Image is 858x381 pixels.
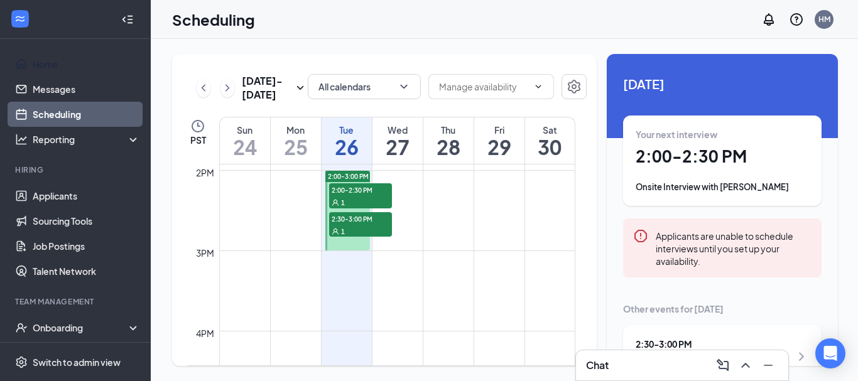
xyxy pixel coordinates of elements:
[525,124,575,136] div: Sat
[33,356,121,368] div: Switch to admin view
[372,117,423,164] a: August 27, 2025
[121,13,134,26] svg: Collapse
[328,172,369,181] span: 2:00-3:00 PM
[221,80,234,95] svg: ChevronRight
[193,326,217,340] div: 4pm
[474,136,524,158] h1: 29
[293,80,308,95] svg: SmallChevronDown
[329,212,392,225] span: 2:30-3:00 PM
[197,78,210,97] button: ChevronLeft
[636,146,809,167] h1: 2:00 - 2:30 PM
[474,117,524,164] a: August 29, 2025
[271,136,321,158] h1: 25
[193,166,217,180] div: 2pm
[332,228,339,235] svg: User
[738,358,753,373] svg: ChevronUp
[15,356,28,368] svg: Settings
[525,117,575,164] a: August 30, 2025
[623,74,822,94] span: [DATE]
[193,246,217,260] div: 3pm
[33,133,141,146] div: Reporting
[15,321,28,334] svg: UserCheck
[623,303,822,315] div: Other events for [DATE]
[172,9,255,30] h1: Scheduling
[33,102,140,127] a: Scheduling
[439,80,528,94] input: Manage availability
[341,198,345,207] span: 1
[14,13,26,25] svg: WorkstreamLogo
[525,136,575,158] h1: 30
[242,74,293,102] h3: [DATE] - [DATE]
[423,124,474,136] div: Thu
[372,124,423,136] div: Wed
[322,136,372,158] h1: 26
[736,355,756,375] button: ChevronUp
[761,12,776,27] svg: Notifications
[656,228,812,267] div: Applicants are unable to schedule interviews until you set up your availability.
[33,233,140,259] a: Job Postings
[533,82,543,92] svg: ChevronDown
[562,74,587,99] button: Settings
[15,296,138,307] div: Team Management
[33,321,129,334] div: Onboarding
[715,358,730,373] svg: ComposeMessage
[271,117,321,164] a: August 25, 2025
[271,124,321,136] div: Mon
[33,51,140,77] a: Home
[33,259,140,284] a: Talent Network
[815,338,845,368] div: Open Intercom Messenger
[761,358,776,373] svg: Minimize
[33,183,140,208] a: Applicants
[567,79,582,94] svg: Settings
[15,164,138,175] div: Hiring
[794,349,809,364] svg: ChevronRight
[562,74,587,102] a: Settings
[332,199,339,207] svg: User
[308,74,421,99] button: All calendarsChevronDown
[636,128,809,141] div: Your next interview
[33,208,140,233] a: Sourcing Tools
[220,136,270,158] h1: 24
[33,77,140,102] a: Messages
[636,181,809,193] div: Onsite Interview with [PERSON_NAME]
[633,228,648,244] svg: Error
[190,134,206,146] span: PST
[586,358,609,372] h3: Chat
[713,355,733,375] button: ComposeMessage
[818,14,830,24] div: HM
[789,12,804,27] svg: QuestionInfo
[372,136,423,158] h1: 27
[190,119,205,134] svg: Clock
[758,355,778,375] button: Minimize
[398,80,410,93] svg: ChevronDown
[329,183,392,196] span: 2:00-2:30 PM
[197,80,210,95] svg: ChevronLeft
[322,117,372,164] a: August 26, 2025
[33,340,140,365] a: Team
[341,227,345,236] span: 1
[423,136,474,158] h1: 28
[322,124,372,136] div: Tue
[15,133,28,146] svg: Analysis
[220,124,270,136] div: Sun
[636,338,791,350] div: 2:30 - 3:00 PM
[220,78,234,97] button: ChevronRight
[474,124,524,136] div: Fri
[220,117,270,164] a: August 24, 2025
[423,117,474,164] a: August 28, 2025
